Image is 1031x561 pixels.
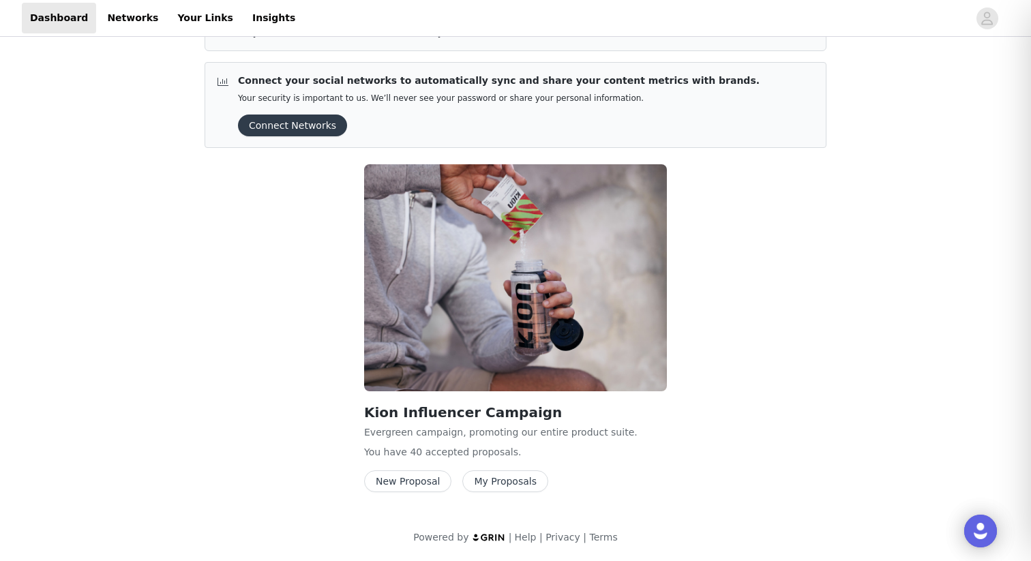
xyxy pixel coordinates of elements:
[539,532,543,543] span: |
[472,533,506,542] img: logo
[981,7,993,29] div: avatar
[244,3,303,33] a: Insights
[99,3,166,33] a: Networks
[364,164,667,391] img: Kion
[964,515,997,547] div: Open Intercom Messenger
[515,532,537,543] a: Help
[238,115,347,136] button: Connect Networks
[364,425,667,440] p: Evergreen campaign, promoting our entire product suite.
[238,93,760,104] p: Your security is important to us. We’ll never see your password or share your personal information.
[364,445,667,459] p: You have 40 accepted proposal .
[583,532,586,543] span: |
[462,470,548,492] button: My Proposals
[169,3,241,33] a: Your Links
[22,3,96,33] a: Dashboard
[238,74,760,88] p: Connect your social networks to automatically sync and share your content metrics with brands.
[364,470,451,492] button: New Proposal
[589,532,617,543] a: Terms
[413,532,468,543] span: Powered by
[364,402,667,423] h2: Kion Influencer Campaign
[513,446,518,457] span: s
[546,532,580,543] a: Privacy
[509,532,512,543] span: |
